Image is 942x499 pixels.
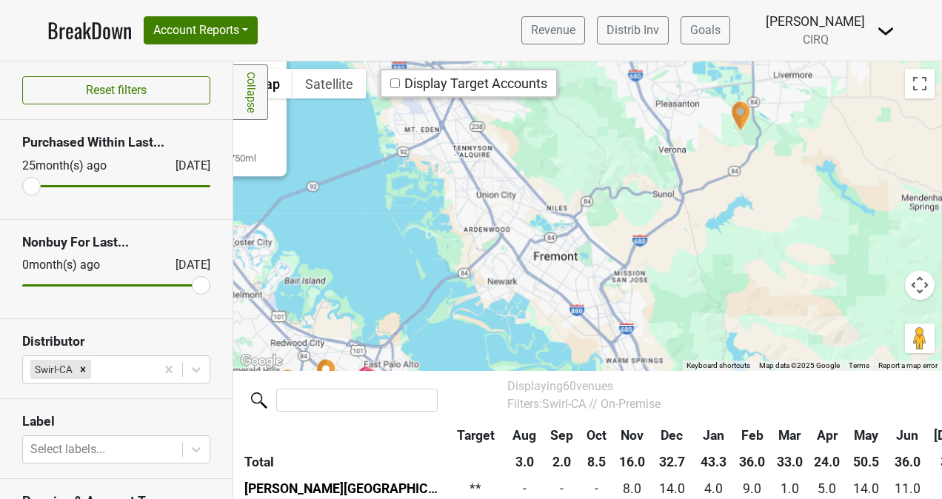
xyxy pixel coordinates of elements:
[905,270,935,300] button: Map camera controls
[759,361,840,369] span: Map data ©2025 Google
[56,153,278,164] div: [DATE]: 1.00cs 2021 CHEV RRV Pinot Noir 750ml
[580,449,613,475] th: 8.5
[766,12,865,31] div: [PERSON_NAME]
[580,422,613,449] th: Oct: activate to sort column ascending
[22,256,140,274] div: 0 month(s) ago
[237,352,286,371] a: Open this area in Google Maps (opens a new window)
[293,69,366,98] button: Show satellite imagery
[886,449,928,475] th: 36.0
[22,135,210,150] h3: Purchased Within Last...
[162,157,210,175] div: [DATE]
[905,69,935,98] button: Toggle fullscreen view
[241,422,446,449] th: &nbsp;: activate to sort column ascending
[359,368,380,399] div: Meyhouse
[734,422,770,449] th: Feb: activate to sort column ascending
[692,449,734,475] th: 43.3
[849,361,869,369] a: Terms (opens in new tab)
[692,422,734,449] th: Jan: activate to sort column ascending
[56,134,278,145] div: ( vs Same Period YAG)
[22,235,210,250] h3: Nonbuy For Last...
[75,360,91,379] div: Remove Swirl-CA
[886,422,928,449] th: Jun: activate to sort column ascending
[734,449,770,475] th: 36.0
[316,358,336,389] div: Menlo Circus Club
[846,422,887,449] th: May: activate to sort column ascending
[506,449,544,475] th: 3.0
[544,422,580,449] th: Sep: activate to sort column ascending
[877,22,895,40] img: Dropdown Menu
[905,324,935,353] button: Drag Pegman onto the map to open Street View
[521,16,585,44] a: Revenue
[809,422,845,449] th: Apr: activate to sort column ascending
[244,481,470,496] a: [PERSON_NAME][GEOGRAPHIC_DATA]
[241,449,446,475] th: Total
[846,449,887,475] th: 50.5
[544,449,580,475] th: 2.0
[144,16,258,44] button: Account Reports
[233,64,268,120] a: Collapse
[771,449,809,475] th: 33.0
[390,75,547,92] div: Display Target Accounts
[237,352,286,371] img: Google
[687,361,750,371] button: Keyboard shortcuts
[803,33,829,47] span: CIRQ
[809,449,845,475] th: 24.0
[878,361,938,369] a: Report a map error
[22,76,210,104] button: Reset filters
[356,366,377,397] div: Evvia Estiatorio
[651,449,692,475] th: 32.7
[542,397,661,411] span: Swirl-CA // On-Premise
[22,334,210,349] h3: Distributor
[47,15,132,46] a: BreakDown
[681,16,730,44] a: Goals
[162,256,210,274] div: [DATE]
[22,157,140,175] div: 25 month(s) ago
[731,101,751,132] div: The Club at Ruby Hill
[597,16,669,44] a: Distrib Inv
[771,422,809,449] th: Mar: activate to sort column ascending
[506,422,544,449] th: Aug: activate to sort column ascending
[613,449,651,475] th: 16.0
[446,422,505,449] th: Target: activate to sort column ascending
[22,414,210,429] h3: Label
[278,369,298,400] div: Menlo Country Club
[613,422,651,449] th: Nov: activate to sort column ascending
[30,360,75,379] div: Swirl-CA
[651,422,692,449] th: Dec: activate to sort column ascending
